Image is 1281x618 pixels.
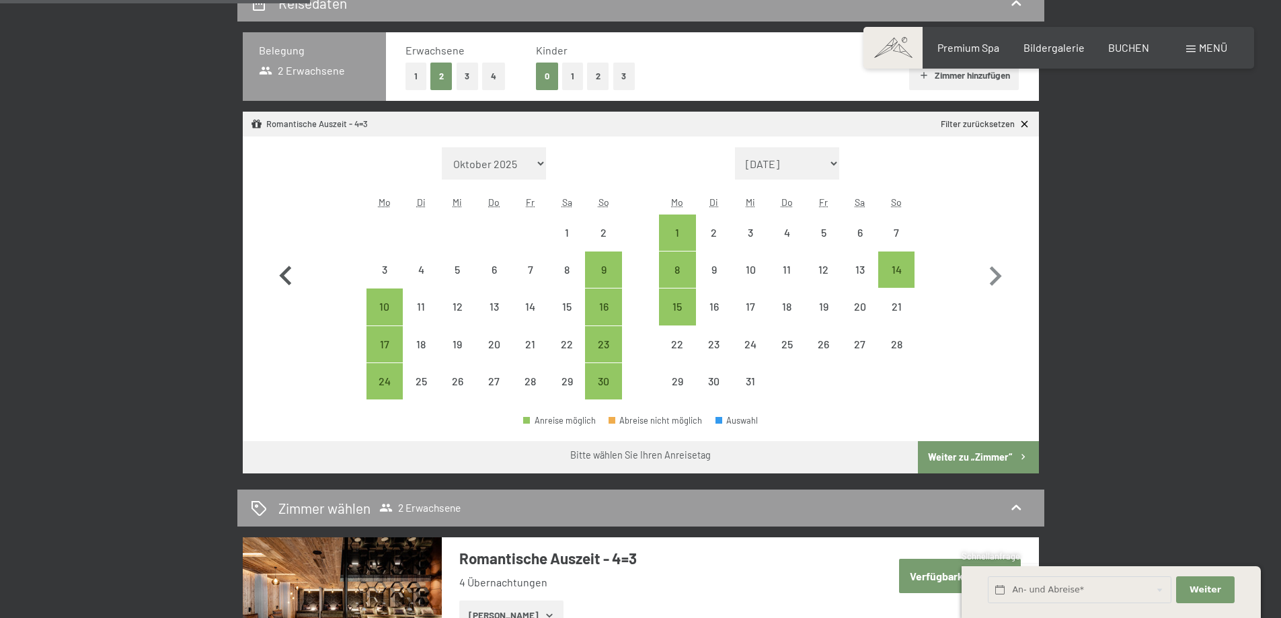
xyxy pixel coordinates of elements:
[660,376,694,410] div: 29
[512,252,549,288] div: Anreise nicht möglich
[671,196,683,208] abbr: Montag
[585,363,621,399] div: Anreise möglich
[697,301,731,335] div: 16
[368,339,401,373] div: 17
[550,376,584,410] div: 29
[457,63,479,90] button: 3
[366,288,403,325] div: Mon Nov 10 2025
[696,326,732,362] div: Anreise nicht möglich
[696,288,732,325] div: Anreise nicht möglich
[366,288,403,325] div: Anreise möglich
[586,376,620,410] div: 30
[909,61,1019,90] button: Zimmer hinzufügen
[403,363,439,399] div: Anreise nicht möglich
[659,326,695,362] div: Anreise nicht möglich
[734,301,767,335] div: 17
[512,252,549,288] div: Fri Nov 07 2025
[660,264,694,298] div: 8
[1108,41,1149,54] a: BUCHEN
[937,41,999,54] a: Premium Spa
[734,264,767,298] div: 10
[512,288,549,325] div: Anreise nicht möglich
[697,227,731,261] div: 2
[514,339,547,373] div: 21
[512,363,549,399] div: Anreise nicht möglich
[477,264,511,298] div: 6
[403,326,439,362] div: Anreise nicht möglich
[439,326,475,362] div: Anreise nicht möglich
[842,288,878,325] div: Sat Dec 20 2025
[430,63,453,90] button: 2
[659,363,695,399] div: Anreise nicht möglich
[878,252,915,288] div: Anreise möglich
[1023,41,1085,54] span: Bildergalerie
[379,196,391,208] abbr: Montag
[805,252,841,288] div: Fri Dec 12 2025
[770,227,804,261] div: 4
[477,301,511,335] div: 13
[709,196,718,208] abbr: Dienstag
[732,363,769,399] div: Anreise nicht möglich
[368,264,401,298] div: 3
[453,196,462,208] abbr: Mittwoch
[697,264,731,298] div: 9
[769,288,805,325] div: Anreise nicht möglich
[734,227,767,261] div: 3
[251,118,262,130] svg: Angebot/Paket
[536,44,568,56] span: Kinder
[1190,584,1221,596] span: Weiter
[1176,576,1234,604] button: Weiter
[585,288,621,325] div: Sun Nov 16 2025
[403,252,439,288] div: Anreise nicht möglich
[562,196,572,208] abbr: Samstag
[512,363,549,399] div: Fri Nov 28 2025
[880,227,913,261] div: 7
[842,252,878,288] div: Sat Dec 13 2025
[659,288,695,325] div: Anreise möglich
[404,376,438,410] div: 25
[941,118,1030,130] a: Filter zurücksetzen
[697,339,731,373] div: 23
[842,326,878,362] div: Sat Dec 27 2025
[697,376,731,410] div: 30
[476,252,512,288] div: Anreise nicht möglich
[439,326,475,362] div: Wed Nov 19 2025
[734,339,767,373] div: 24
[439,252,475,288] div: Anreise nicht möglich
[526,196,535,208] abbr: Freitag
[769,215,805,251] div: Thu Dec 04 2025
[366,252,403,288] div: Mon Nov 03 2025
[880,301,913,335] div: 21
[417,196,426,208] abbr: Dienstag
[403,252,439,288] div: Tue Nov 04 2025
[476,363,512,399] div: Anreise nicht möglich
[251,118,368,130] div: Romantische Auszeit - 4=3
[769,326,805,362] div: Thu Dec 25 2025
[805,252,841,288] div: Anreise nicht möglich
[732,215,769,251] div: Wed Dec 03 2025
[842,288,878,325] div: Anreise nicht möglich
[476,363,512,399] div: Thu Nov 27 2025
[404,339,438,373] div: 18
[549,326,585,362] div: Sat Nov 22 2025
[781,196,793,208] abbr: Donnerstag
[440,339,474,373] div: 19
[891,196,902,208] abbr: Sonntag
[549,288,585,325] div: Anreise nicht möglich
[805,326,841,362] div: Fri Dec 26 2025
[586,264,620,298] div: 9
[366,326,403,362] div: Mon Nov 17 2025
[878,215,915,251] div: Sun Dec 07 2025
[368,301,401,335] div: 10
[878,252,915,288] div: Sun Dec 14 2025
[439,288,475,325] div: Anreise nicht möglich
[459,548,859,569] h3: Romantische Auszeit - 4=3
[843,227,877,261] div: 6
[439,363,475,399] div: Wed Nov 26 2025
[514,264,547,298] div: 7
[403,363,439,399] div: Tue Nov 25 2025
[403,288,439,325] div: Tue Nov 11 2025
[488,196,500,208] abbr: Donnerstag
[659,363,695,399] div: Mon Dec 29 2025
[585,326,621,362] div: Sun Nov 23 2025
